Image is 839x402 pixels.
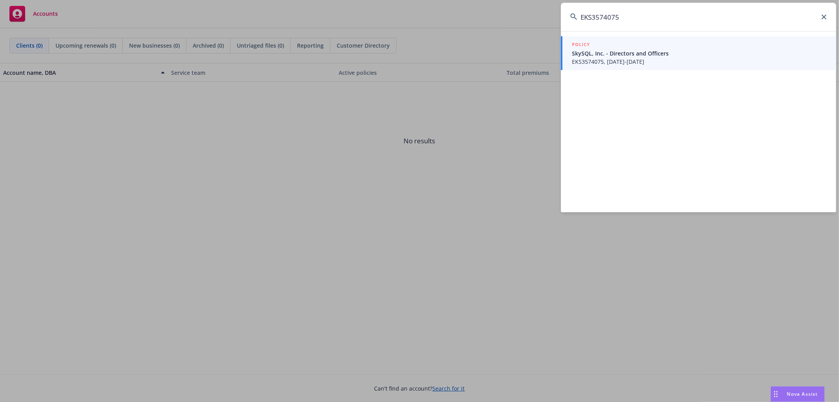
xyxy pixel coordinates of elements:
button: Nova Assist [771,386,825,402]
input: Search... [561,3,836,31]
h5: POLICY [572,41,590,48]
div: Drag to move [771,387,781,402]
a: POLICYSkySQL, Inc. - Directors and OfficersEKS3574075, [DATE]-[DATE] [561,36,836,70]
span: EKS3574075, [DATE]-[DATE] [572,57,827,66]
span: SkySQL, Inc. - Directors and Officers [572,49,827,57]
span: Nova Assist [787,391,818,397]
